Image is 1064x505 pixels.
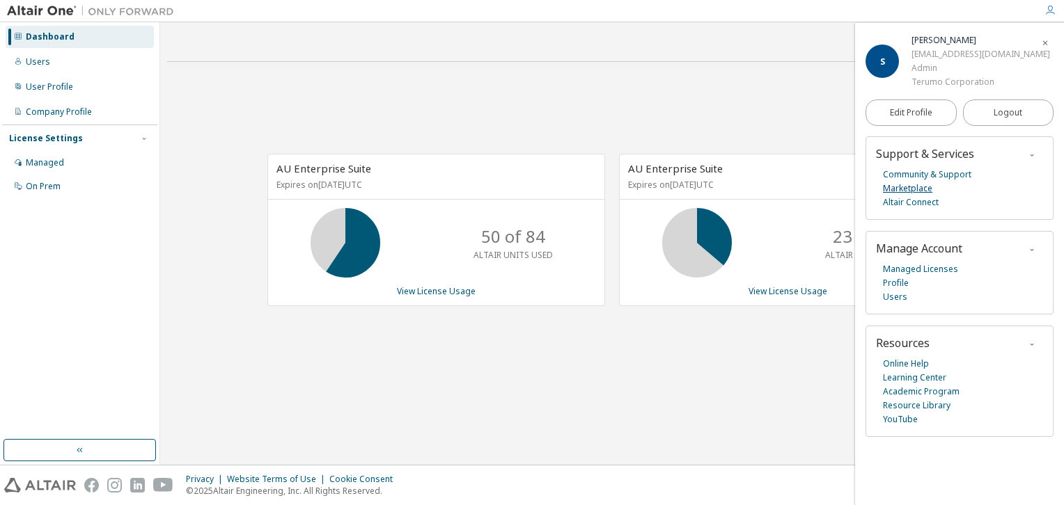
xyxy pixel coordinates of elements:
[186,474,227,485] div: Privacy
[825,249,905,261] p: ALTAIR UNITS USED
[26,81,73,93] div: User Profile
[107,478,122,492] img: instagram.svg
[883,262,958,276] a: Managed Licenses
[130,478,145,492] img: linkedin.svg
[276,179,593,191] p: Expires on [DATE] UTC
[329,474,401,485] div: Cookie Consent
[84,478,99,492] img: facebook.svg
[912,61,1050,75] div: Admin
[963,99,1054,126] button: Logout
[749,285,827,297] a: View License Usage
[628,161,723,175] span: AU Enterprise Suite
[26,157,64,168] div: Managed
[876,241,962,256] span: Manage Account
[876,146,974,161] span: Support & Services
[397,285,476,297] a: View License Usage
[26,31,75,42] div: Dashboard
[186,485,401,497] p: © 2025 Altair Engineering, Inc. All Rights Reserved.
[883,399,950,412] a: Resource Library
[883,357,929,371] a: Online Help
[883,371,946,385] a: Learning Center
[866,99,957,126] a: Edit Profile
[474,249,553,261] p: ALTAIR UNITS USED
[912,47,1050,61] div: [EMAIL_ADDRESS][DOMAIN_NAME]
[883,385,960,399] a: Academic Program
[883,195,939,209] a: Altair Connect
[890,107,932,118] span: Edit Profile
[153,478,173,492] img: youtube.svg
[7,4,181,18] img: Altair One
[4,478,76,492] img: altair_logo.svg
[883,276,909,290] a: Profile
[26,106,92,118] div: Company Profile
[276,161,371,175] span: AU Enterprise Suite
[26,56,50,67] div: Users
[876,335,930,351] span: Resources
[912,33,1050,47] div: Shou Kimura
[833,225,897,248] p: 23 of 63
[883,412,918,426] a: YouTube
[883,168,971,182] a: Community & Support
[912,75,1050,89] div: Terumo Corporation
[994,106,1022,120] span: Logout
[9,133,83,144] div: License Settings
[628,179,944,191] p: Expires on [DATE] UTC
[883,290,907,304] a: Users
[880,56,885,67] span: S
[481,225,545,248] p: 50 of 84
[883,182,932,195] a: Marketplace
[26,181,61,192] div: On Prem
[227,474,329,485] div: Website Terms of Use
